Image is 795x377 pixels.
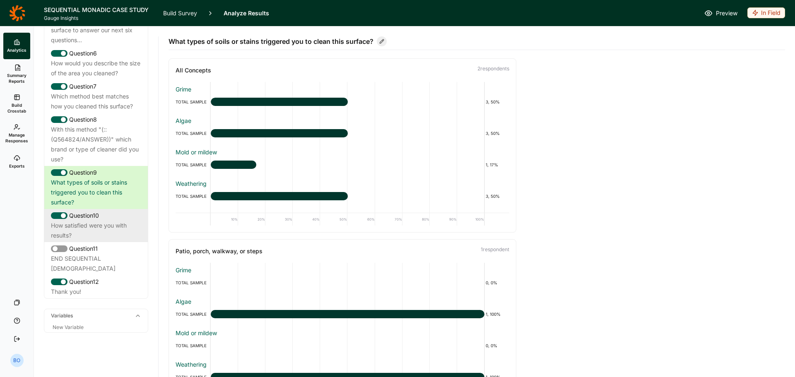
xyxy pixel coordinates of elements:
div: Mold or mildew [176,148,509,156]
div: 20% [238,213,265,226]
div: 100% [457,213,484,226]
div: In Field [747,7,785,18]
div: Algae [176,298,509,306]
div: 1, 17% [484,160,509,170]
div: 40% [293,213,320,226]
div: 0, 0% [484,341,509,351]
div: TOTAL SAMPLE [176,191,211,201]
div: 3, 50% [484,97,509,107]
div: TOTAL SAMPLE [176,97,211,107]
a: Preview [704,8,737,18]
a: Analytics [3,33,30,59]
a: Summary Reports [3,59,30,89]
h3: All Concepts [176,65,211,75]
a: Exports [3,149,30,175]
div: TOTAL SAMPLE [176,341,211,351]
div: 3, 50% [484,128,509,138]
div: Weathering [176,180,509,188]
h1: SEQUENTIAL MONADIC CASE STUDY [44,5,153,15]
p: 1 respondent [263,246,509,256]
div: END SEQUENTIAL [DEMOGRAPHIC_DATA] [51,254,141,274]
span: What types of soils or stains triggered you to clean this surface? [169,36,373,46]
div: Mold or mildew [176,329,509,337]
div: How satisfied were you with results? [51,221,141,240]
a: Manage Responses [3,119,30,149]
div: Thank you! [51,287,141,297]
div: TOTAL SAMPLE [176,309,211,319]
div: Question 10 [51,211,141,221]
div: Grime [176,266,509,274]
div: 10% [211,213,238,226]
div: Weathering [176,360,509,369]
span: Exports [9,163,25,169]
a: Build Crosstab [3,89,30,119]
div: TOTAL SAMPLE [176,128,211,138]
div: 3, 50% [484,191,509,201]
div: 90% [430,213,457,226]
div: Question 11 [51,244,141,254]
div: TOTAL SAMPLE [176,160,211,170]
div: BO [10,354,24,367]
div: Question 8 [51,115,141,125]
span: Summary Reports [7,72,27,84]
div: With this method "(::(Q564824/ANSWER))" which brand or type of cleaner did you use? [51,125,141,164]
div: Algae [176,117,509,125]
div: Question 9 [51,168,141,178]
div: 70% [375,213,402,226]
a: New Variable [51,324,85,331]
div: Which method best matches how you cleaned this surface? [51,91,141,111]
div: How would you describe the size of the area you cleaned? [51,58,141,78]
div: 80% [402,213,430,226]
div: Grime [176,85,509,94]
div: 30% [265,213,293,226]
div: Discoloration [176,211,509,219]
span: Preview [716,8,737,18]
span: Gauge Insights [44,15,153,22]
div: 0, 0% [484,278,509,288]
div: 60% [347,213,375,226]
div: What types of soils or stains triggered you to clean this surface? [51,178,141,207]
button: In Field [747,7,785,19]
div: 50% [320,213,347,226]
div: TOTAL SAMPLE [176,278,211,288]
div: Question 6 [51,48,141,58]
p: 2 respondent s [211,65,509,75]
span: Analytics [7,47,26,53]
div: Question 12 [51,277,141,287]
div: Question 7 [51,82,141,91]
div: 1, 100% [484,309,509,319]
h3: Patio, porch, walkway, or steps [176,246,263,256]
div: Variables [44,309,148,322]
span: Build Crosstab [7,102,27,114]
span: Manage Responses [5,132,28,144]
